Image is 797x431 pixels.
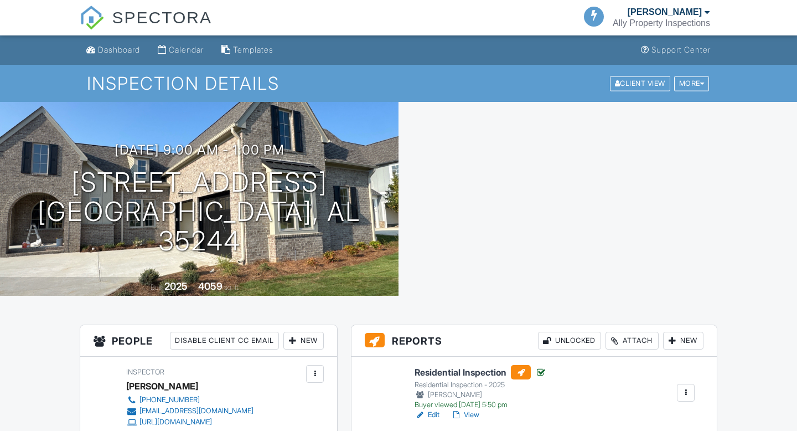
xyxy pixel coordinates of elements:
div: Calendar [169,45,204,54]
span: Inspector [126,368,164,376]
div: [PERSON_NAME] [415,389,546,401]
a: [EMAIL_ADDRESS][DOMAIN_NAME] [126,406,253,417]
div: Residential Inspection - 2025 [415,381,546,389]
h3: Reports [351,325,717,357]
a: Client View [609,79,673,87]
div: [URL][DOMAIN_NAME] [139,418,212,427]
span: Built [151,283,163,291]
h3: People [80,325,337,357]
h6: Residential Inspection [415,365,546,379]
span: SPECTORA [112,6,212,29]
div: More [674,76,710,91]
a: SPECTORA [80,17,212,37]
a: Dashboard [82,40,144,60]
a: [URL][DOMAIN_NAME] [126,417,253,428]
div: Unlocked [538,332,601,350]
h1: [STREET_ADDRESS] [GEOGRAPHIC_DATA], AL 35244 [18,168,381,255]
div: Attach [605,332,659,350]
div: [PERSON_NAME] [126,378,198,394]
img: The Best Home Inspection Software - Spectora [80,6,104,30]
div: Client View [610,76,670,91]
a: Edit [415,409,439,420]
h1: Inspection Details [87,74,710,93]
span: sq. ft. [224,283,240,291]
div: New [663,332,703,350]
div: Templates [233,45,273,54]
div: Buyer viewed [DATE] 5:50 pm [415,401,546,409]
a: Calendar [153,40,208,60]
div: [PERSON_NAME] [628,7,702,18]
div: Disable Client CC Email [170,332,279,350]
a: Residential Inspection Residential Inspection - 2025 [PERSON_NAME] Buyer viewed [DATE] 5:50 pm [415,365,546,409]
div: Dashboard [98,45,140,54]
div: Ally Property Inspections [613,18,710,29]
div: Support Center [651,45,711,54]
a: Templates [217,40,278,60]
div: 2025 [164,280,188,292]
div: [PHONE_NUMBER] [139,396,200,404]
div: 4059 [198,280,222,292]
a: View [451,409,479,420]
h3: [DATE] 9:00 am - 1:00 pm [115,142,284,157]
a: Support Center [636,40,715,60]
div: [EMAIL_ADDRESS][DOMAIN_NAME] [139,407,253,415]
a: [PHONE_NUMBER] [126,394,253,406]
div: New [283,332,324,350]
